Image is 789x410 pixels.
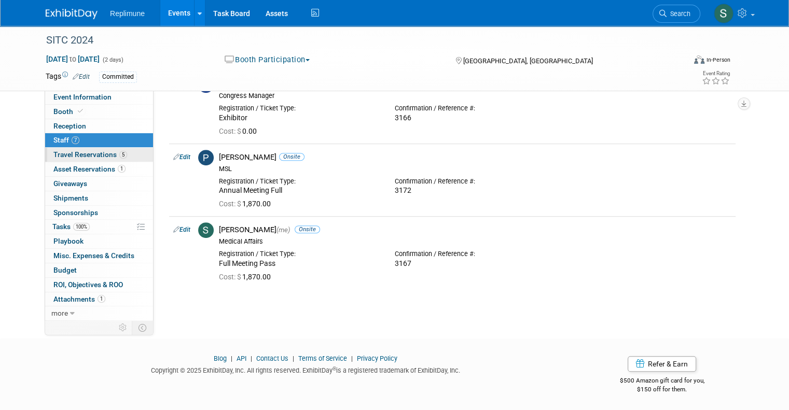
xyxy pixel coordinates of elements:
span: Shipments [53,194,88,202]
span: 1,870.00 [219,273,275,281]
span: 7 [72,136,79,144]
span: Reception [53,122,86,130]
span: | [248,355,255,362]
span: Tasks [52,222,90,231]
div: $150 off for them. [580,385,743,394]
span: (2 days) [102,56,123,63]
span: 5 [119,151,127,159]
a: Playbook [45,234,153,248]
a: Giveaways [45,177,153,191]
span: ROI, Objectives & ROO [53,280,123,289]
span: more [51,309,68,317]
span: 0.00 [219,127,261,135]
a: Blog [214,355,227,362]
i: Booth reservation complete [78,108,83,114]
td: Personalize Event Tab Strip [114,321,132,334]
span: | [349,355,355,362]
span: Cost: $ [219,273,242,281]
div: Event Format [629,54,730,69]
a: Search [653,5,700,23]
img: Format-Inperson.png [694,55,704,64]
span: Onsite [279,153,304,161]
div: $500 Amazon gift card for you, [580,370,743,393]
a: more [45,306,153,320]
span: | [228,355,235,362]
img: ExhibitDay [46,9,98,19]
span: Giveaways [53,179,87,188]
span: 1 [98,295,105,303]
div: Confirmation / Reference #: [395,104,555,112]
span: Misc. Expenses & Credits [53,251,134,260]
span: [DATE] [DATE] [46,54,100,64]
span: (me) [276,226,290,234]
a: Refer & Earn [628,356,696,372]
span: Travel Reservations [53,150,127,159]
a: Edit [173,226,190,233]
div: Registration / Ticket Type: [219,250,379,258]
div: [PERSON_NAME] [219,152,731,162]
a: Shipments [45,191,153,205]
a: Sponsorships [45,206,153,220]
a: Privacy Policy [357,355,397,362]
button: Booth Participation [221,54,314,65]
div: In-Person [706,56,730,64]
div: Medical Affairs [219,237,731,246]
a: Travel Reservations5 [45,148,153,162]
sup: ® [333,366,336,372]
td: Toggle Event Tabs [132,321,154,334]
span: to [68,55,78,63]
div: Committed [99,72,137,82]
a: API [237,355,246,362]
span: 100% [73,223,90,231]
a: Contact Us [256,355,288,362]
div: Congress Manager [219,92,731,100]
span: Onsite [295,225,320,233]
td: Tags [46,71,90,83]
img: S.jpg [198,222,214,238]
div: 3167 [395,259,555,268]
a: Reception [45,119,153,133]
div: Event Rating [702,71,730,76]
a: Tasks100% [45,220,153,234]
div: [PERSON_NAME] [219,225,731,235]
a: Edit [173,153,190,161]
span: | [290,355,297,362]
img: P.jpg [198,150,214,165]
a: Attachments1 [45,292,153,306]
a: Misc. Expenses & Credits [45,249,153,263]
span: [GEOGRAPHIC_DATA], [GEOGRAPHIC_DATA] [463,57,593,65]
span: Budget [53,266,77,274]
a: Edit [73,73,90,80]
div: Confirmation / Reference #: [395,177,555,186]
div: MSL [219,165,731,173]
span: Sponsorships [53,208,98,217]
span: Staff [53,136,79,144]
span: Event Information [53,93,112,101]
div: 3172 [395,186,555,195]
span: Replimune [110,9,145,18]
a: Booth [45,105,153,119]
span: Asset Reservations [53,165,126,173]
div: Registration / Ticket Type: [219,177,379,186]
span: 1,870.00 [219,200,275,208]
span: Cost: $ [219,127,242,135]
a: Terms of Service [298,355,347,362]
a: Asset Reservations1 [45,162,153,176]
div: Exhibitor [219,114,379,123]
a: ROI, Objectives & ROO [45,278,153,292]
div: Confirmation / Reference #: [395,250,555,258]
a: Budget [45,263,153,277]
div: Registration / Ticket Type: [219,104,379,112]
span: Attachments [53,295,105,303]
span: Playbook [53,237,84,245]
div: 3166 [395,114,555,123]
div: SITC 2024 [43,31,672,50]
div: Full Meeting Pass [219,259,379,268]
span: 1 [118,165,126,173]
div: Annual Meeting Full [219,186,379,195]
span: Cost: $ [219,200,242,208]
span: Booth [53,107,85,116]
img: Suneel Kudaravalli [714,4,733,23]
div: Copyright © 2025 ExhibitDay, Inc. All rights reserved. ExhibitDay is a registered trademark of Ex... [46,363,565,375]
span: Search [667,10,690,18]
